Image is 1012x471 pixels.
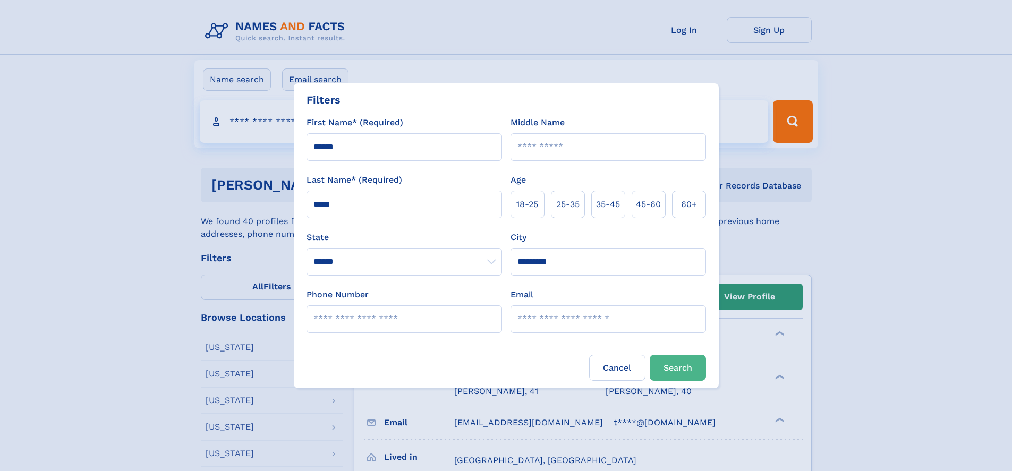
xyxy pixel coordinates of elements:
[681,198,697,211] span: 60+
[307,174,402,186] label: Last Name* (Required)
[556,198,580,211] span: 25‑35
[596,198,620,211] span: 35‑45
[636,198,661,211] span: 45‑60
[511,174,526,186] label: Age
[511,288,533,301] label: Email
[516,198,538,211] span: 18‑25
[650,355,706,381] button: Search
[307,116,403,129] label: First Name* (Required)
[589,355,645,381] label: Cancel
[307,288,369,301] label: Phone Number
[511,116,565,129] label: Middle Name
[511,231,526,244] label: City
[307,231,502,244] label: State
[307,92,341,108] div: Filters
